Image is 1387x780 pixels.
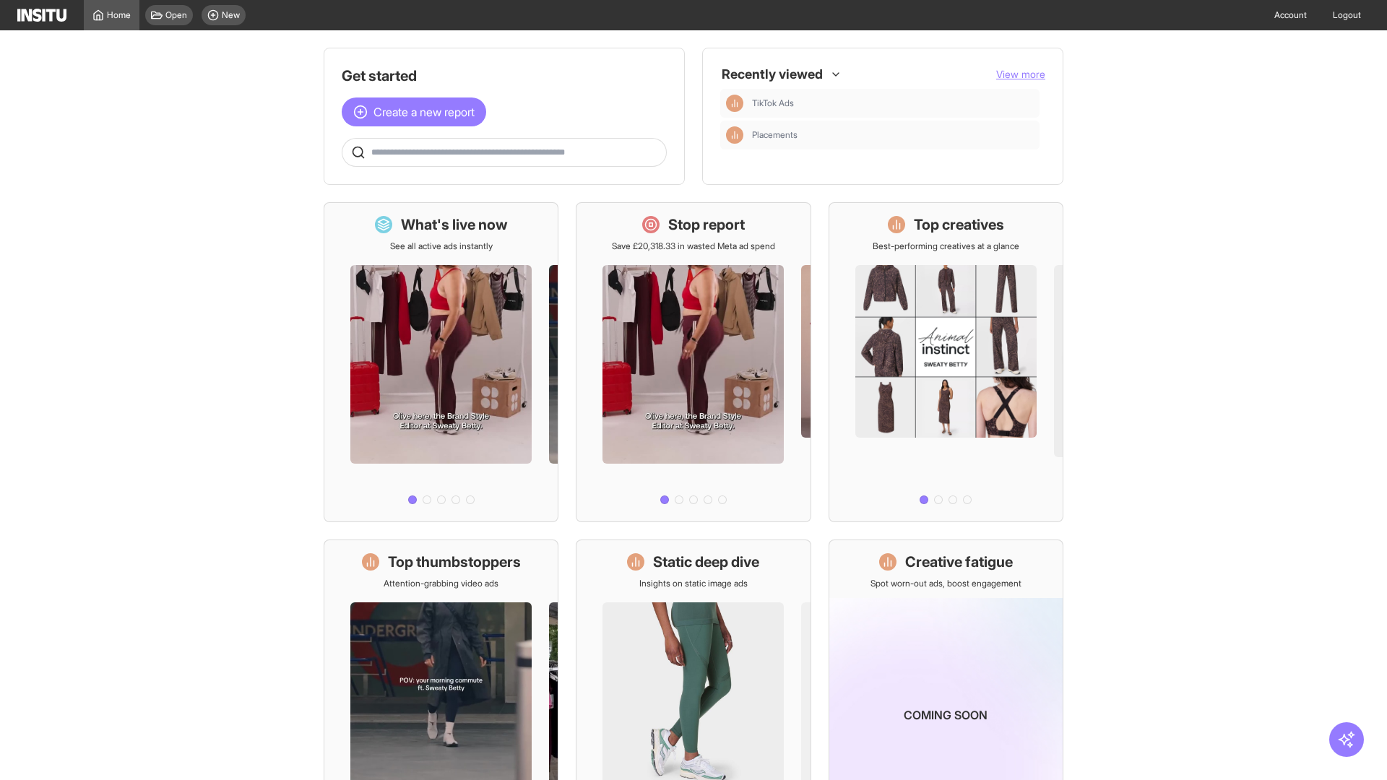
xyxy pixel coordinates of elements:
button: View more [996,67,1045,82]
h1: Top creatives [914,214,1004,235]
p: Insights on static image ads [639,578,748,589]
span: Home [107,9,131,21]
button: Create a new report [342,97,486,126]
span: New [222,9,240,21]
span: Open [165,9,187,21]
img: Logo [17,9,66,22]
h1: Stop report [668,214,745,235]
h1: Get started [342,66,667,86]
a: What's live nowSee all active ads instantly [324,202,558,522]
span: View more [996,68,1045,80]
h1: Static deep dive [653,552,759,572]
div: Insights [726,126,743,144]
p: See all active ads instantly [390,240,493,252]
a: Top creativesBest-performing creatives at a glance [829,202,1063,522]
p: Save £20,318.33 in wasted Meta ad spend [612,240,775,252]
span: Create a new report [373,103,475,121]
h1: Top thumbstoppers [388,552,521,572]
p: Attention-grabbing video ads [384,578,498,589]
span: Placements [752,129,798,141]
a: Stop reportSave £20,318.33 in wasted Meta ad spend [576,202,811,522]
p: Best-performing creatives at a glance [873,240,1019,252]
span: TikTok Ads [752,97,794,109]
div: Insights [726,95,743,112]
h1: What's live now [401,214,508,235]
span: Placements [752,129,1034,141]
span: TikTok Ads [752,97,1034,109]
